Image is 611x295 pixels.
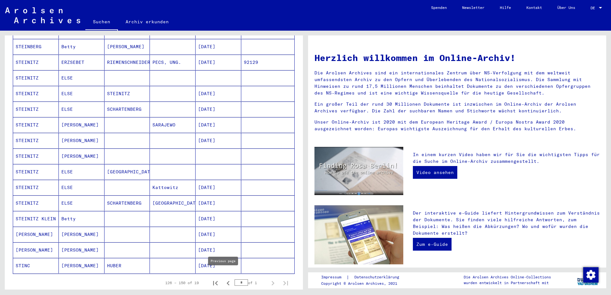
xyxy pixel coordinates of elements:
[222,276,235,289] button: Previous page
[13,211,59,226] mat-cell: STEINITZ KLEIN
[150,180,196,195] mat-cell: Kattowitz
[314,51,600,64] h1: Herzlich willkommen im Online-Archiv!
[196,242,241,258] mat-cell: [DATE]
[59,258,104,273] mat-cell: [PERSON_NAME]
[13,242,59,258] mat-cell: [PERSON_NAME]
[118,14,176,29] a: Archiv erkunden
[104,55,150,70] mat-cell: RIEMENSCHNEIDER
[13,70,59,86] mat-cell: STEINITZ
[413,151,600,165] p: In einem kurzen Video haben wir für Sie die wichtigsten Tipps für die Suche im Online-Archiv zusa...
[13,258,59,273] mat-cell: STINC
[196,258,241,273] mat-cell: [DATE]
[13,180,59,195] mat-cell: STEINITZ
[349,274,407,281] a: Datenschutzerklärung
[413,238,452,251] a: Zum e-Guide
[196,55,241,70] mat-cell: [DATE]
[196,133,241,148] mat-cell: [DATE]
[314,70,600,96] p: Die Arolsen Archives sind ein internationales Zentrum über NS-Verfolgung mit dem weltweit umfasse...
[241,55,294,70] mat-cell: 92129
[59,164,104,179] mat-cell: ELSE
[104,164,150,179] mat-cell: [GEOGRAPHIC_DATA]
[196,180,241,195] mat-cell: [DATE]
[464,280,551,286] p: wurden entwickelt in Partnerschaft mit
[196,211,241,226] mat-cell: [DATE]
[413,210,600,237] p: Der interaktive e-Guide liefert Hintergrundwissen zum Verständnis der Dokumente. Sie finden viele...
[5,7,80,23] img: Arolsen_neg.svg
[104,39,150,54] mat-cell: [PERSON_NAME]
[321,274,346,281] a: Impressum
[13,39,59,54] mat-cell: STEINBERG
[104,258,150,273] mat-cell: HUBER
[13,133,59,148] mat-cell: STEINITZ
[59,133,104,148] mat-cell: [PERSON_NAME]
[13,102,59,117] mat-cell: STEINITZ
[321,281,407,286] p: Copyright © Arolsen Archives, 2021
[413,166,457,179] a: Video ansehen
[13,86,59,101] mat-cell: STEINITZ
[59,102,104,117] mat-cell: ELSE
[267,276,279,289] button: Next page
[314,101,600,114] p: Ein großer Teil der rund 30 Millionen Dokumente ist inzwischen im Online-Archiv der Arolsen Archi...
[165,280,199,286] div: 126 – 150 of 19
[59,227,104,242] mat-cell: [PERSON_NAME]
[104,86,150,101] mat-cell: STEINITZ
[150,55,196,70] mat-cell: PECS, UNG.
[196,102,241,117] mat-cell: [DATE]
[150,195,196,211] mat-cell: [GEOGRAPHIC_DATA]
[59,86,104,101] mat-cell: ELSE
[314,205,403,264] img: eguide.jpg
[576,272,600,288] img: yv_logo.png
[59,242,104,258] mat-cell: [PERSON_NAME]
[13,227,59,242] mat-cell: [PERSON_NAME]
[13,164,59,179] mat-cell: STEINITZ
[279,276,292,289] button: Last page
[209,276,222,289] button: First page
[13,195,59,211] mat-cell: STEINITZ
[13,55,59,70] mat-cell: STEINITZ
[321,274,407,281] div: |
[104,102,150,117] mat-cell: SCHARTENBERG
[196,195,241,211] mat-cell: [DATE]
[235,280,267,286] div: of 1
[464,274,551,280] p: Die Arolsen Archives Online-Collections
[59,39,104,54] mat-cell: Betty
[314,147,403,195] img: video.jpg
[59,195,104,211] mat-cell: ELSE
[591,6,598,10] span: DE
[59,55,104,70] mat-cell: ERZSEBET
[59,211,104,226] mat-cell: Betty
[59,70,104,86] mat-cell: ELSE
[196,39,241,54] mat-cell: [DATE]
[59,148,104,164] mat-cell: [PERSON_NAME]
[196,227,241,242] mat-cell: [DATE]
[196,86,241,101] mat-cell: [DATE]
[13,117,59,132] mat-cell: STEINITZ
[59,117,104,132] mat-cell: [PERSON_NAME]
[314,119,600,132] p: Unser Online-Archiv ist 2020 mit dem European Heritage Award / Europa Nostra Award 2020 ausgezeic...
[104,195,150,211] mat-cell: SCHARTENBERG
[196,117,241,132] mat-cell: [DATE]
[150,117,196,132] mat-cell: SARAJEWO
[59,180,104,195] mat-cell: ELSE
[85,14,118,31] a: Suchen
[583,267,599,283] img: Zustimmung ändern
[13,148,59,164] mat-cell: STEINITZ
